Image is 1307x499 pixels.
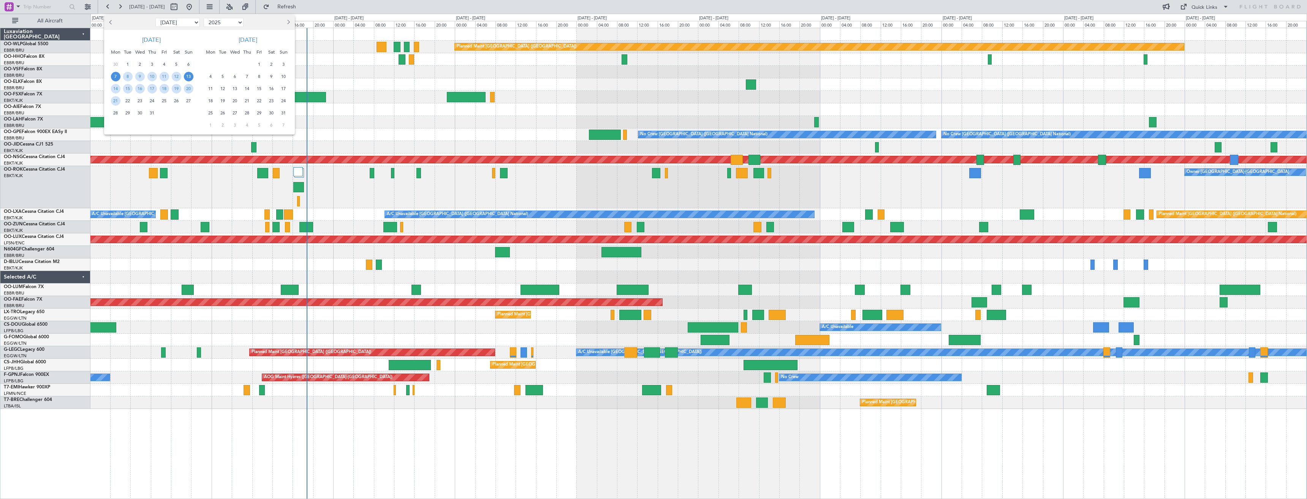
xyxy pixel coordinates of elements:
[122,107,134,119] div: 29-7-2025
[160,96,169,106] span: 25
[170,70,182,82] div: 12-7-2025
[279,120,288,130] span: 7
[147,108,157,118] span: 31
[206,120,215,130] span: 1
[230,108,240,118] span: 27
[255,60,264,69] span: 1
[111,60,120,69] span: 30
[279,84,288,93] span: 17
[111,72,120,81] span: 7
[265,95,277,107] div: 23-8-2025
[217,119,229,131] div: 2-9-2025
[134,95,146,107] div: 23-7-2025
[229,107,241,119] div: 27-8-2025
[135,108,145,118] span: 30
[172,60,181,69] span: 5
[123,60,133,69] span: 1
[172,72,181,81] span: 12
[184,96,193,106] span: 27
[109,95,122,107] div: 21-7-2025
[241,119,253,131] div: 4-9-2025
[277,82,290,95] div: 17-8-2025
[170,58,182,70] div: 5-7-2025
[277,58,290,70] div: 3-8-2025
[279,108,288,118] span: 31
[109,70,122,82] div: 7-7-2025
[255,120,264,130] span: 5
[229,95,241,107] div: 20-8-2025
[204,70,217,82] div: 4-8-2025
[229,82,241,95] div: 13-8-2025
[109,58,122,70] div: 30-6-2025
[230,120,240,130] span: 3
[204,119,217,131] div: 1-9-2025
[206,72,215,81] span: 4
[135,60,145,69] span: 2
[204,95,217,107] div: 18-8-2025
[230,84,240,93] span: 13
[107,16,116,29] button: Previous month
[134,82,146,95] div: 16-7-2025
[111,96,120,106] span: 21
[135,84,145,93] span: 16
[206,96,215,106] span: 18
[147,60,157,69] span: 3
[160,72,169,81] span: 11
[134,58,146,70] div: 2-7-2025
[242,72,252,81] span: 7
[170,82,182,95] div: 19-7-2025
[109,82,122,95] div: 14-7-2025
[123,84,133,93] span: 15
[267,72,276,81] span: 9
[277,107,290,119] div: 31-8-2025
[109,107,122,119] div: 28-7-2025
[147,96,157,106] span: 24
[135,72,145,81] span: 9
[253,82,265,95] div: 15-8-2025
[277,95,290,107] div: 24-8-2025
[253,58,265,70] div: 1-8-2025
[184,84,193,93] span: 20
[160,60,169,69] span: 4
[241,95,253,107] div: 21-8-2025
[184,60,193,69] span: 6
[218,84,228,93] span: 12
[184,72,193,81] span: 13
[147,84,157,93] span: 17
[267,108,276,118] span: 30
[229,46,241,58] div: Wed
[122,95,134,107] div: 22-7-2025
[253,70,265,82] div: 8-8-2025
[218,72,228,81] span: 5
[204,107,217,119] div: 25-8-2025
[204,18,244,27] select: Select year
[172,84,181,93] span: 19
[265,70,277,82] div: 9-8-2025
[218,120,228,130] span: 2
[170,46,182,58] div: Sat
[158,58,170,70] div: 4-7-2025
[241,82,253,95] div: 14-8-2025
[241,46,253,58] div: Thu
[229,70,241,82] div: 6-8-2025
[206,108,215,118] span: 25
[267,96,276,106] span: 23
[123,108,133,118] span: 29
[158,70,170,82] div: 11-7-2025
[182,70,195,82] div: 13-7-2025
[277,46,290,58] div: Sun
[146,46,158,58] div: Thu
[217,82,229,95] div: 12-8-2025
[217,107,229,119] div: 26-8-2025
[242,108,252,118] span: 28
[146,70,158,82] div: 10-7-2025
[123,96,133,106] span: 22
[182,82,195,95] div: 20-7-2025
[218,108,228,118] span: 26
[242,84,252,93] span: 14
[182,58,195,70] div: 6-7-2025
[111,108,120,118] span: 28
[109,46,122,58] div: Mon
[155,18,200,27] select: Select month
[218,96,228,106] span: 19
